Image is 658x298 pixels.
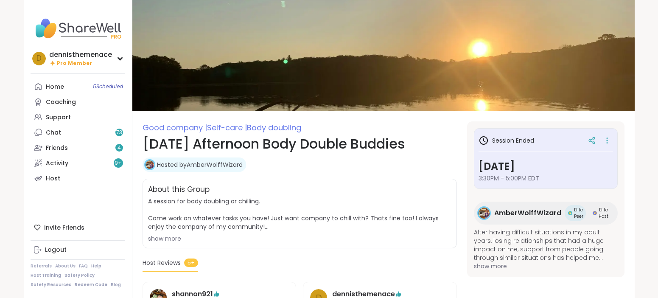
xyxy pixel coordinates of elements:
[593,211,597,215] img: Elite Host
[143,122,207,133] span: Good company |
[31,220,125,235] div: Invite Friends
[46,129,61,137] div: Chat
[31,155,125,171] a: Activity9+
[31,242,125,258] a: Logout
[55,263,76,269] a: About Us
[184,259,198,267] span: 5+
[568,211,572,215] img: Elite Peer
[46,174,60,183] div: Host
[31,171,125,186] a: Host
[31,14,125,43] img: ShareWell Nav Logo
[574,207,583,219] span: Elite Peer
[64,273,95,278] a: Safety Policy
[31,79,125,94] a: Home5Scheduled
[46,144,68,152] div: Friends
[599,207,608,219] span: Elite Host
[31,263,52,269] a: Referrals
[31,94,125,110] a: Coaching
[111,282,121,288] a: Blog
[479,135,534,146] h3: Session Ended
[46,113,71,122] div: Support
[116,129,122,136] span: 73
[143,134,457,154] h1: [DATE] Afternoon Body Double Buddies
[91,263,101,269] a: Help
[46,159,68,168] div: Activity
[93,83,123,90] span: 5 Scheduled
[479,159,613,174] h3: [DATE]
[118,144,121,152] span: 4
[49,50,112,59] div: dennisthemenace
[31,125,125,140] a: Chat73
[148,234,451,243] div: show more
[46,98,76,107] div: Coaching
[148,184,210,195] h2: About this Group
[46,83,64,91] div: Home
[143,259,181,267] span: Host Reviews
[207,122,247,133] span: Self-care |
[479,208,490,219] img: AmberWolffWizard
[148,197,451,231] span: A session for body doubling or chilling. Come work on whatever tasks you have! Just want company ...
[79,263,88,269] a: FAQ
[494,208,561,218] span: AmberWolffWizard
[115,160,122,167] span: 9 +
[146,160,154,169] img: AmberWolffWizard
[474,202,618,225] a: AmberWolffWizardAmberWolffWizardElite PeerElite PeerElite HostElite Host
[31,110,125,125] a: Support
[157,160,243,169] a: Hosted byAmberWolffWizard
[247,122,301,133] span: Body doubling
[474,262,618,270] span: show more
[474,228,618,262] span: After having difficult situations in my adult years, losing relationships that had a huge impact ...
[36,53,42,64] span: d
[31,140,125,155] a: Friends4
[479,174,613,183] span: 3:30PM - 5:00PM EDT
[45,246,67,254] div: Logout
[31,282,71,288] a: Safety Resources
[57,60,92,67] span: Pro Member
[31,273,61,278] a: Host Training
[75,282,107,288] a: Redeem Code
